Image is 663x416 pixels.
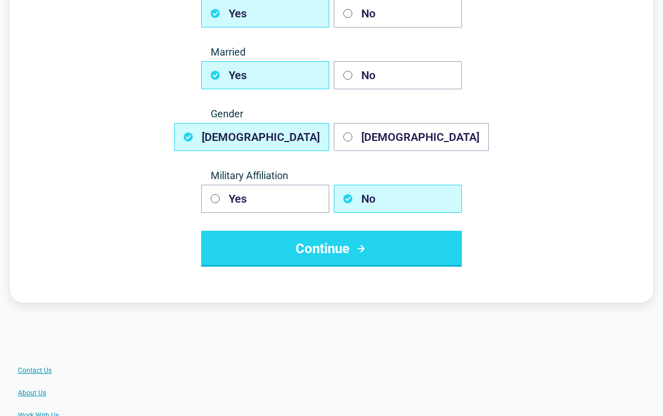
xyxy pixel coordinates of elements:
button: Yes [201,185,329,213]
a: About Us [18,388,46,397]
button: Continue [201,231,462,267]
span: Military Affiliation [201,169,462,182]
span: Married [201,45,462,59]
button: Yes [201,61,329,89]
button: [DEMOGRAPHIC_DATA] [174,123,329,151]
a: Contact Us [18,366,52,375]
button: [DEMOGRAPHIC_DATA] [334,123,489,151]
span: Gender [201,107,462,121]
button: No [334,185,462,213]
button: No [334,61,462,89]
